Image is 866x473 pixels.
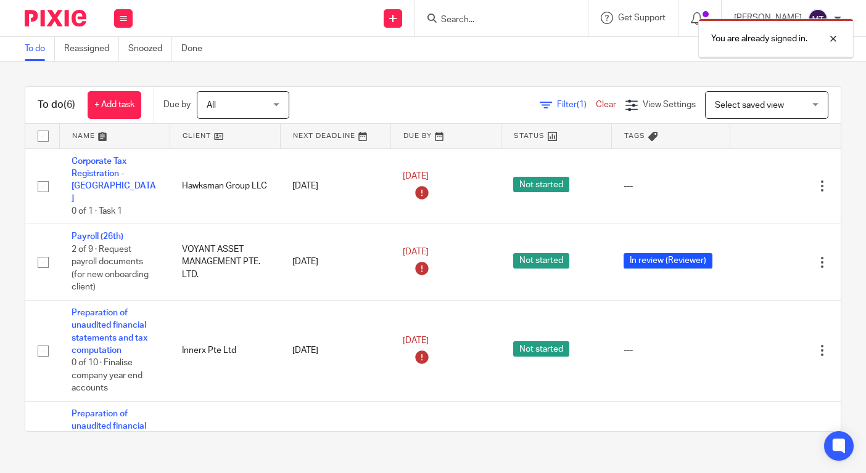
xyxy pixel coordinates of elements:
[403,336,429,345] span: [DATE]
[596,100,616,109] a: Clear
[280,148,390,224] td: [DATE]
[280,224,390,301] td: [DATE]
[403,172,429,180] span: [DATE]
[808,9,828,28] img: svg%3E
[72,157,156,203] a: Corporate Tax Registration - [GEOGRAPHIC_DATA]
[181,37,212,61] a: Done
[72,207,122,216] span: 0 of 1 · Task 1
[72,410,147,456] a: Preparation of unaudited financial statements and tax computation
[25,10,86,26] img: Pixie
[88,91,141,119] a: + Add task
[557,100,596,109] span: Filter
[711,33,807,45] p: You are already signed in.
[128,37,172,61] a: Snoozed
[170,300,280,401] td: Innerx Pte Ltd
[170,224,280,301] td: VOYANT ASSET MANAGEMENT PTE. LTD.
[72,309,147,355] a: Preparation of unaudited financial statements and tax computation
[643,100,696,109] span: View Settings
[64,37,119,61] a: Reassigned
[207,101,216,110] span: All
[72,245,149,292] span: 2 of 9 · Request payroll documents (for new onboarding client)
[170,148,280,224] td: Hawksman Group LLC
[72,358,142,392] span: 0 of 10 · Finalise company year end accounts
[64,100,75,110] span: (6)
[25,37,55,61] a: To do
[280,300,390,401] td: [DATE]
[624,253,712,269] span: In review (Reviewer)
[715,101,784,110] span: Select saved view
[513,253,569,269] span: Not started
[624,344,718,357] div: ---
[38,99,75,111] h1: To do
[624,180,718,192] div: ---
[577,100,587,109] span: (1)
[403,248,429,257] span: [DATE]
[513,341,569,357] span: Not started
[72,232,123,241] a: Payroll (26th)
[513,177,569,192] span: Not started
[163,99,191,111] p: Due by
[624,132,645,139] span: Tags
